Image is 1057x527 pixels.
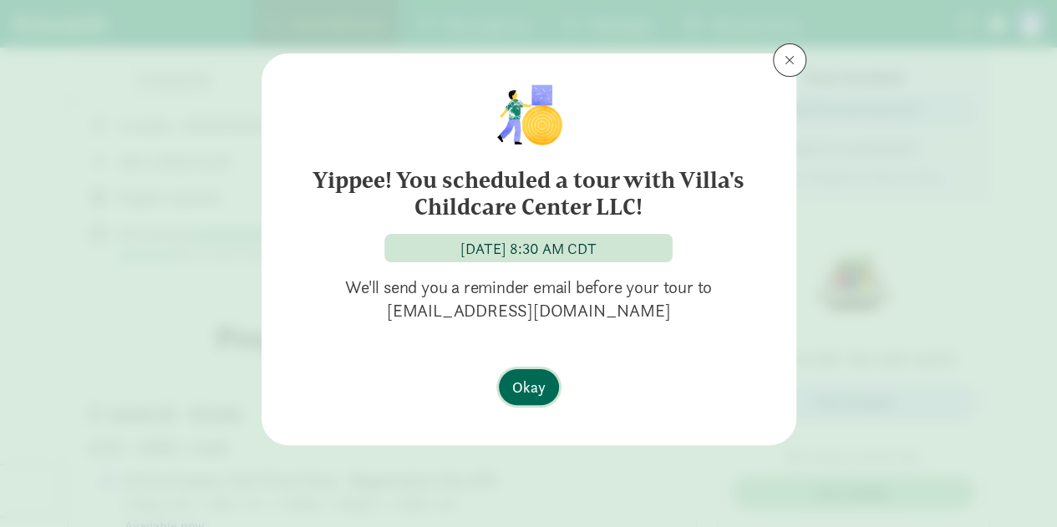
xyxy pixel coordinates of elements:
button: Okay [499,369,559,405]
span: Okay [512,376,546,398]
p: We'll send you a reminder email before your tour to [EMAIL_ADDRESS][DOMAIN_NAME] [288,276,770,322]
div: [DATE] 8:30 AM CDT [460,237,597,260]
img: illustration-child1.png [486,80,570,147]
h6: Yippee! You scheduled a tour with Villa's Childcare Center LLC! [295,167,763,220]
